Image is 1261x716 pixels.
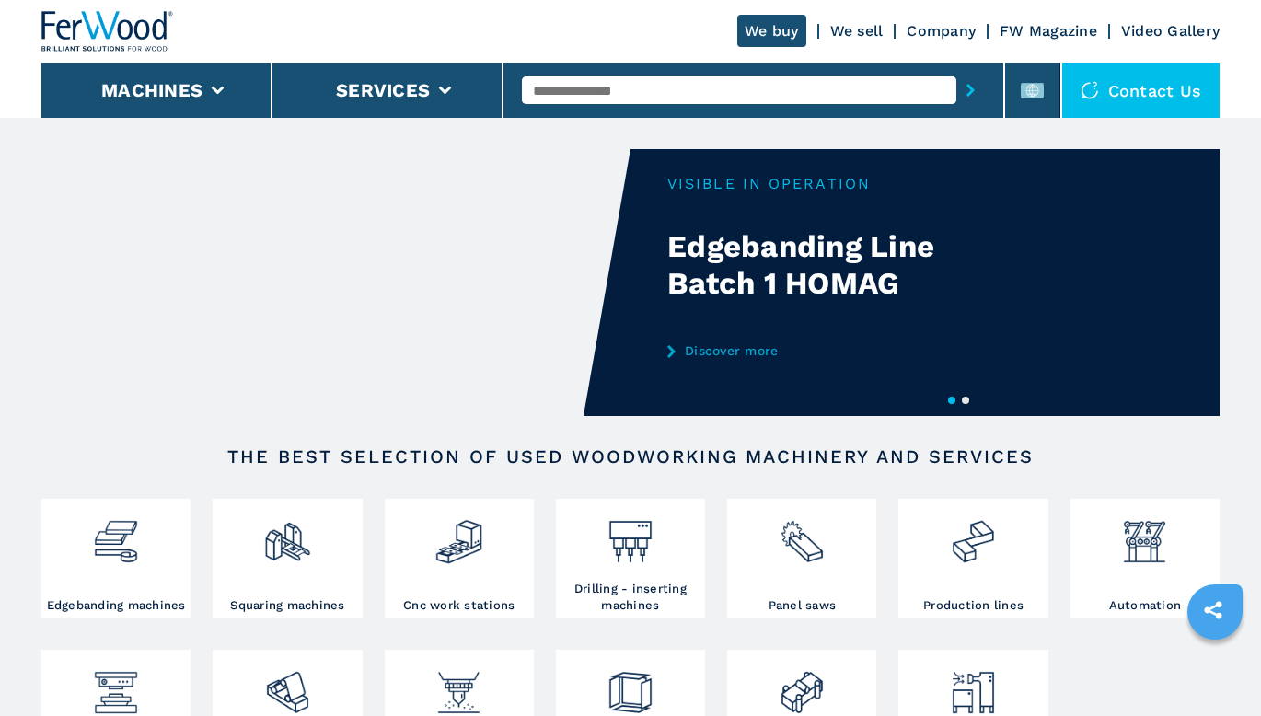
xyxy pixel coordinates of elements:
[230,597,344,614] h3: Squaring machines
[213,499,362,618] a: Squaring machines
[41,149,630,416] video: Your browser does not support the video tag.
[667,343,1028,358] a: Discover more
[737,15,806,47] a: We buy
[1121,22,1220,40] a: Video Gallery
[923,597,1024,614] h3: Production lines
[385,499,534,618] a: Cnc work stations
[1183,633,1247,702] iframe: Chat
[1081,81,1099,99] img: Contact us
[1109,597,1182,614] h3: Automation
[778,503,827,566] img: sezionatrici_2.png
[434,503,483,566] img: centro_di_lavoro_cnc_2.png
[100,445,1161,468] h2: The best selection of used woodworking machinery and services
[956,69,985,111] button: submit-button
[47,597,186,614] h3: Edgebanding machines
[907,22,976,40] a: Company
[1000,22,1097,40] a: FW Magazine
[1062,63,1221,118] div: Contact us
[561,581,700,614] h3: Drilling - inserting machines
[1070,499,1220,618] a: Automation
[769,597,837,614] h3: Panel saws
[41,11,174,52] img: Ferwood
[727,499,876,618] a: Panel saws
[263,503,312,566] img: squadratrici_2.png
[830,22,884,40] a: We sell
[898,499,1047,618] a: Production lines
[403,597,515,614] h3: Cnc work stations
[948,397,955,404] button: 1
[556,499,705,618] a: Drilling - inserting machines
[1120,503,1169,566] img: automazione.png
[949,503,998,566] img: linee_di_produzione_2.png
[101,79,202,101] button: Machines
[962,397,969,404] button: 2
[606,503,654,566] img: foratrici_inseritrici_2.png
[336,79,430,101] button: Services
[1190,587,1236,633] a: sharethis
[91,503,140,566] img: bordatrici_1.png
[41,499,191,618] a: Edgebanding machines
